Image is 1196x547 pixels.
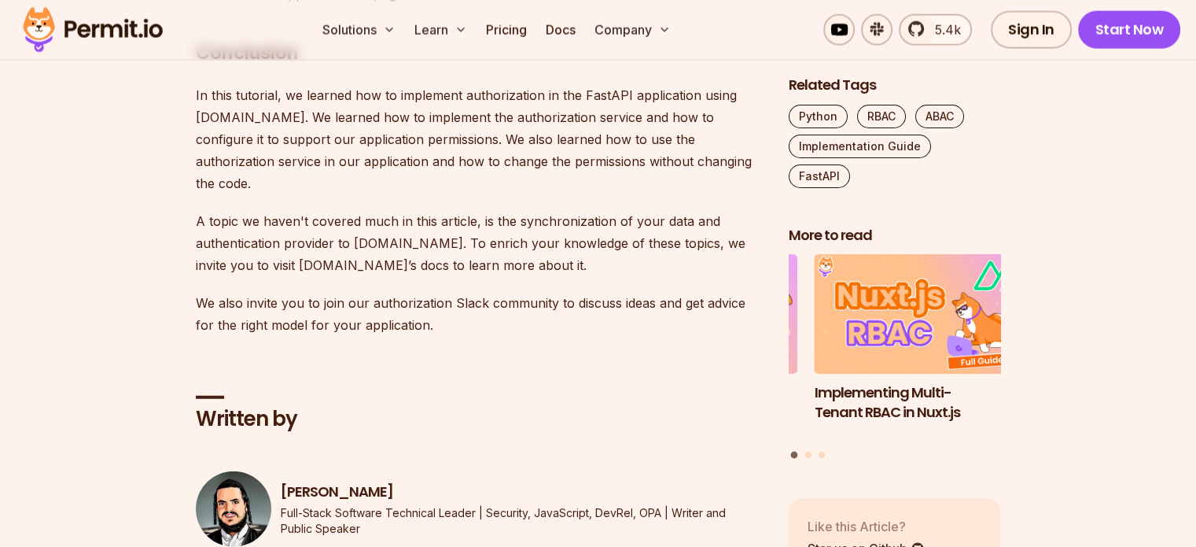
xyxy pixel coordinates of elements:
[196,405,764,434] h2: Written by
[408,14,473,46] button: Learn
[926,20,961,39] span: 5.4k
[789,105,848,128] a: Python
[815,255,1027,442] a: Implementing Multi-Tenant RBAC in Nuxt.jsImplementing Multi-Tenant RBAC in Nuxt.js
[585,255,797,442] li: 3 of 3
[789,226,1001,246] h2: More to read
[585,255,797,375] img: Policy-Based Access Control (PBAC) Isn’t as Great as You Think
[196,292,764,336] p: We also invite you to join our authorization Slack community to discuss ideas and get advice for ...
[585,383,797,442] h3: Policy-Based Access Control (PBAC) Isn’t as Great as You Think
[789,135,931,158] a: Implementation Guide
[991,11,1072,49] a: Sign In
[480,14,533,46] a: Pricing
[808,517,925,536] p: Like this Article?
[1078,11,1181,49] a: Start Now
[805,452,811,458] button: Go to slide 2
[789,164,850,188] a: FastAPI
[815,255,1027,442] li: 1 of 3
[819,452,825,458] button: Go to slide 3
[789,76,1001,95] h2: Related Tags
[196,84,764,194] p: In this tutorial, we learned how to implement authorization in the FastAPI application using [DOM...
[899,14,972,46] a: 5.4k
[815,255,1027,375] img: Implementing Multi-Tenant RBAC in Nuxt.js
[16,3,170,57] img: Permit logo
[915,105,964,128] a: ABAC
[281,505,764,537] p: Full-Stack Software Technical Leader | Security, JavaScript, DevRel, OPA | Writer and Public Speaker
[281,482,764,502] h3: [PERSON_NAME]
[196,471,271,547] img: Gabriel L. Manor
[196,210,764,276] p: A topic we haven't covered much in this article, is the synchronization of your data and authenti...
[316,14,402,46] button: Solutions
[857,105,906,128] a: RBAC
[815,383,1027,423] h3: Implementing Multi-Tenant RBAC in Nuxt.js
[789,255,1001,461] div: Posts
[791,452,798,459] button: Go to slide 1
[588,14,677,46] button: Company
[539,14,582,46] a: Docs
